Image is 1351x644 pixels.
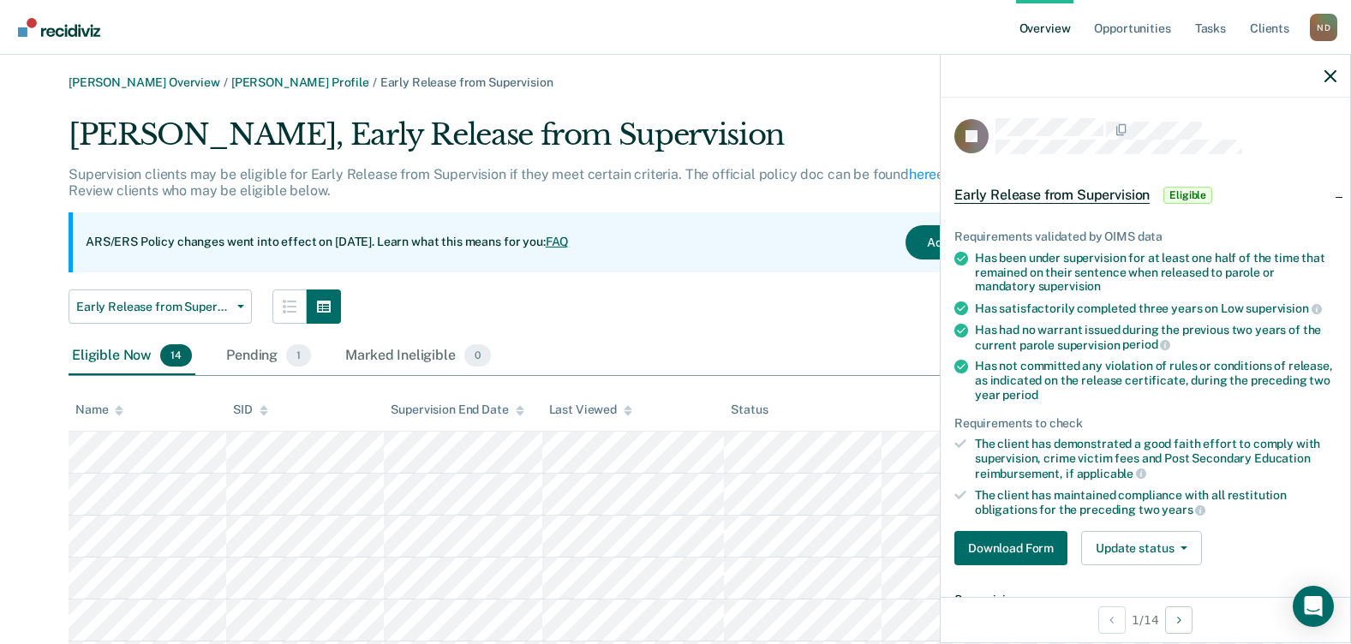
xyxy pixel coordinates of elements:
[906,225,1068,259] button: Acknowledge & Close
[391,402,523,417] div: Supervision End Date
[75,402,123,417] div: Name
[731,402,768,417] div: Status
[941,597,1350,642] div: 1 / 14
[1162,503,1205,516] span: years
[954,531,1067,565] button: Download Form
[954,187,1150,204] span: Early Release from Supervision
[233,402,268,417] div: SID
[1293,586,1334,627] div: Open Intercom Messenger
[1002,388,1037,402] span: period
[975,437,1336,480] div: The client has demonstrated a good faith effort to comply with supervision, crime victim fees and...
[975,488,1336,517] div: The client has maintained compliance with all restitution obligations for the preceding two
[954,531,1074,565] a: Navigate to form link
[975,251,1336,294] div: Has been under supervision for at least one half of the time that remained on their sentence when...
[1081,531,1202,565] button: Update status
[18,18,100,37] img: Recidiviz
[941,168,1350,223] div: Early Release from SupervisionEligible
[69,337,195,375] div: Eligible Now
[342,337,494,375] div: Marked Ineligible
[76,300,230,314] span: Early Release from Supervision
[975,301,1336,316] div: Has satisfactorily completed three years on Low
[86,234,569,251] p: ARS/ERS Policy changes went into effect on [DATE]. Learn what this means for you:
[369,75,380,89] span: /
[1122,337,1170,351] span: period
[160,344,192,367] span: 14
[1098,606,1126,634] button: Previous Opportunity
[1163,187,1212,204] span: Eligible
[1165,606,1193,634] button: Next Opportunity
[549,402,632,417] div: Last Viewed
[975,323,1336,352] div: Has had no warrant issued during the previous two years of the current parole supervision
[69,117,1082,166] div: [PERSON_NAME], Early Release from Supervision
[1038,279,1101,293] span: supervision
[975,359,1336,402] div: Has not committed any violation of rules or conditions of release, as indicated on the release ce...
[286,344,311,367] span: 1
[546,235,570,248] a: FAQ
[220,75,231,89] span: /
[69,75,220,89] a: [PERSON_NAME] Overview
[1310,14,1337,41] div: N D
[464,344,491,367] span: 0
[1310,14,1337,41] button: Profile dropdown button
[1246,301,1321,315] span: supervision
[223,337,314,375] div: Pending
[1077,467,1146,480] span: applicable
[909,166,936,182] a: here
[380,75,553,89] span: Early Release from Supervision
[954,593,1336,607] dt: Supervision
[954,416,1336,431] div: Requirements to check
[954,230,1336,244] div: Requirements validated by OIMS data
[231,75,369,89] a: [PERSON_NAME] Profile
[69,166,1042,199] p: Supervision clients may be eligible for Early Release from Supervision if they meet certain crite...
